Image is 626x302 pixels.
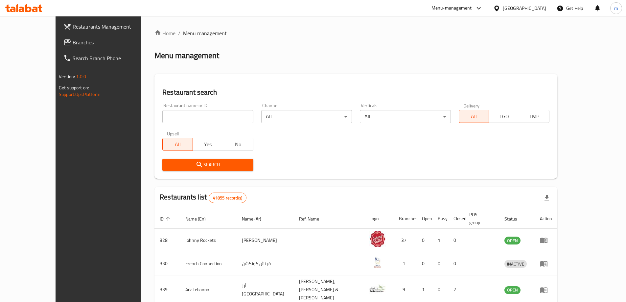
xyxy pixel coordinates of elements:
span: Version: [59,72,75,81]
th: Logo [364,209,394,229]
span: POS group [469,211,491,226]
span: TMP [522,112,547,121]
td: Johnny Rockets [180,229,237,252]
button: Search [162,159,253,171]
td: 0 [417,252,432,275]
td: 0 [448,229,464,252]
span: Menu management [183,29,227,37]
span: 41855 record(s) [209,195,246,201]
td: 0 [448,252,464,275]
button: Yes [193,138,223,151]
span: Ref. Name [299,215,328,223]
div: All [261,110,352,123]
h2: Restaurants list [160,192,246,203]
td: 1 [394,252,417,275]
span: Status [504,215,526,223]
span: Search [168,161,248,169]
span: OPEN [504,286,521,294]
span: Search Branch Phone [73,54,155,62]
button: All [459,110,489,123]
label: Delivery [463,103,480,108]
h2: Menu management [154,50,219,61]
label: Upsell [167,131,179,136]
img: French Connection [369,254,386,270]
h2: Restaurant search [162,87,549,97]
li: / [178,29,180,37]
div: Total records count [209,193,246,203]
td: فرنش كونكشن [237,252,294,275]
span: Yes [196,140,220,149]
th: Busy [432,209,448,229]
button: TGO [489,110,519,123]
nav: breadcrumb [154,29,557,37]
th: Open [417,209,432,229]
span: ID [160,215,172,223]
span: Name (Ar) [242,215,270,223]
td: 0 [432,252,448,275]
img: Arz Lebanon [369,280,386,297]
td: 1 [432,229,448,252]
td: 0 [417,229,432,252]
img: Johnny Rockets [369,231,386,247]
a: Search Branch Phone [58,50,160,66]
th: Branches [394,209,417,229]
span: All [165,140,190,149]
span: Name (En) [185,215,214,223]
div: Menu [540,236,552,244]
button: TMP [519,110,549,123]
span: Branches [73,38,155,46]
a: Restaurants Management [58,19,160,35]
td: 330 [154,252,180,275]
td: [PERSON_NAME] [237,229,294,252]
span: TGO [492,112,517,121]
a: Branches [58,35,160,50]
a: Support.OpsPlatform [59,90,101,99]
span: All [462,112,487,121]
th: Action [535,209,557,229]
th: Closed [448,209,464,229]
td: French Connection [180,252,237,275]
span: No [226,140,251,149]
div: Menu [540,260,552,267]
span: m [614,5,618,12]
span: Restaurants Management [73,23,155,31]
div: Menu [540,286,552,294]
button: All [162,138,193,151]
span: INACTIVE [504,260,527,268]
button: No [223,138,253,151]
td: 328 [154,229,180,252]
td: 37 [394,229,417,252]
input: Search for restaurant name or ID.. [162,110,253,123]
div: [GEOGRAPHIC_DATA] [503,5,546,12]
span: Get support on: [59,83,89,92]
span: OPEN [504,237,521,244]
a: Home [154,29,175,37]
div: All [360,110,451,123]
span: 1.0.0 [76,72,86,81]
div: Export file [539,190,555,206]
div: Menu-management [431,4,472,12]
